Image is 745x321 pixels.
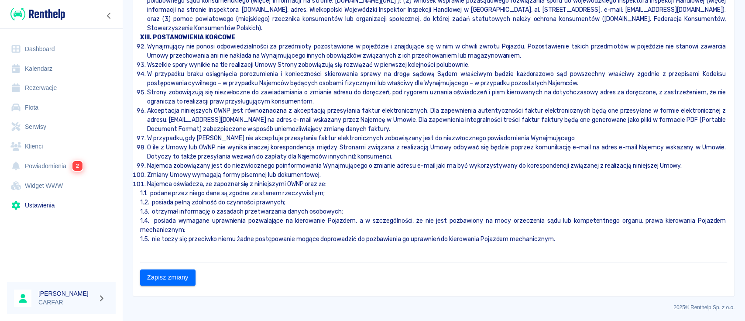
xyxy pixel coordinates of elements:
[7,137,116,156] a: Klienci
[147,42,727,60] p: Wynajmujący nie ponosi odpowiedzialności za przedmioty pozostawione w pojeździe i znajdujące ...
[72,161,82,171] span: 2
[7,196,116,215] a: Ustawienia
[38,298,94,307] p: CARFAR
[147,143,727,161] p: O ile z Umowy lub OWNP nie wynika inaczej korespondencja między Stronami związana z realizacją...
[147,106,727,134] p: Akceptacja niniejszych OWNP jest równoznaczna z akceptacją przesyłania faktur elektronicznych. ...
[7,117,116,137] a: Serwisy
[140,189,727,198] p: 1.1. podane przez niego dane są zgodne ze stanem rzeczywistym;
[147,179,727,189] p: Najemca oświadcza, że zapoznał się z niniejszymi OWNP oraz że:
[147,60,727,69] p: Wszelkie spory wynikłe na tle realizacji Umowy Strony zobowiązują się rozwiązać w pierwszej ...
[147,88,727,106] p: Strony zobowiązują się niezwłoczne do zawiadamiania o zmianie adresu do doręczeń, pod rygore...
[7,78,116,98] a: Rezerwacje
[7,39,116,59] a: Dashboard
[147,69,727,88] p: W przypadku braku osiągnięcia porozumienia i konieczności skierowania sprawy na drogę sądowa...
[140,198,727,207] p: 1.2. posiada pełną zdolność do czynności prawnych;
[133,304,735,311] p: 2025 © Renthelp Sp. z o.o.
[140,34,236,41] strong: XIII. POSTANOWIENIA KOŃCOWE
[147,170,727,179] p: Zmiany Umowy wymagają formy pisemnej lub dokumentowej.
[7,176,116,196] a: Widget WWW
[38,289,94,298] h6: [PERSON_NAME]
[140,207,727,216] p: 1.3. otrzymał informację o zasadach przetwarzania danych osobowych;
[140,235,727,244] p: 1.5. nie toczy się przeciwko niemu żadne postępowanie mogące doprowadzić do pozbawienia go u...
[10,7,65,21] img: Renthelp logo
[140,216,727,235] p: 1.4. posiada wymagane uprawnienia pozwalające na kierowanie Pojazdem, a w szczególności, że n...
[7,156,116,176] a: Powiadomienia2
[147,134,727,143] p: W przypadku, gdy [PERSON_NAME] nie akceptuje przesyłania faktur elektronicznych zobowiązany jest...
[7,7,65,21] a: Renthelp logo
[7,98,116,117] a: Flota
[147,161,727,170] p: Najemca zobowiązany jest do niezwłocznego poinformowania Wynajmującego o zmianie adresu e-mail ...
[7,59,116,79] a: Kalendarz
[103,10,116,21] button: Zwiń nawigację
[140,269,196,286] button: Zapisz zmiany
